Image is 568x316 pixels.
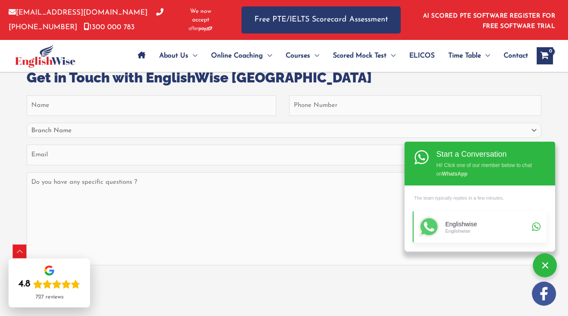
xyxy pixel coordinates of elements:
[27,145,541,165] input: Email
[402,41,441,71] a: ELICOS
[242,6,401,33] a: Free PTE/IELTS Scorecard Assessment
[445,228,529,234] div: Englishwise
[18,278,80,290] div: Rating: 4.8 out of 5
[418,6,559,34] aside: Header Widget 1
[27,95,276,116] input: Name
[442,171,467,177] strong: WhatsApp
[15,44,76,68] img: cropped-ew-logo
[481,41,490,71] span: Menu Toggle
[387,41,396,71] span: Menu Toggle
[211,41,263,71] span: Online Coaching
[18,278,30,290] div: 4.8
[448,41,481,71] span: Time Table
[504,41,528,71] span: Contact
[263,41,272,71] span: Menu Toggle
[159,41,188,71] span: About Us
[27,69,541,87] h3: Get in Touch with EnglishWise [GEOGRAPHIC_DATA]
[9,9,163,30] a: [PHONE_NUMBER]
[333,41,387,71] span: Scored Mock Test
[181,7,220,24] span: We now accept
[84,24,135,31] a: 1300 000 783
[204,41,279,71] a: Online CoachingMenu Toggle
[326,41,402,71] a: Scored Mock TestMenu Toggle
[310,41,319,71] span: Menu Toggle
[189,26,212,31] img: Afterpay-Logo
[413,211,547,243] a: EnglishwiseEnglishwise
[188,41,197,71] span: Menu Toggle
[445,221,529,228] div: Englishwise
[532,282,556,306] img: white-facebook.png
[436,148,537,159] div: Start a Conversation
[441,41,497,71] a: Time TableMenu Toggle
[436,159,537,178] div: Hi! Click one of our member below to chat on
[413,191,547,205] div: The team typically replies in a few minutes.
[279,41,326,71] a: CoursesMenu Toggle
[423,13,556,30] a: AI SCORED PTE SOFTWARE REGISTER FOR FREE SOFTWARE TRIAL
[36,294,63,301] div: 727 reviews
[537,47,553,64] a: View Shopping Cart, empty
[497,41,528,71] a: Contact
[289,95,541,116] input: Phone Number
[131,41,528,71] nav: Site Navigation: Main Menu
[286,41,310,71] span: Courses
[9,9,148,16] a: [EMAIL_ADDRESS][DOMAIN_NAME]
[152,41,204,71] a: About UsMenu Toggle
[27,277,157,311] iframe: reCAPTCHA
[409,41,435,71] span: ELICOS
